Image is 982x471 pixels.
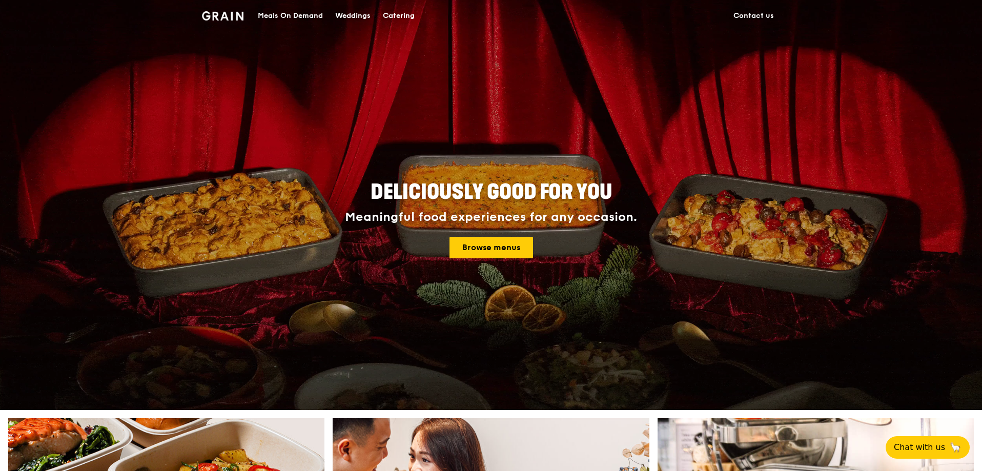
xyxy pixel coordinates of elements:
a: Weddings [329,1,377,31]
div: Meals On Demand [258,1,323,31]
button: Chat with us🦙 [886,436,970,459]
a: Catering [377,1,421,31]
div: Meaningful food experiences for any occasion. [306,210,676,224]
a: Browse menus [449,237,533,258]
span: Chat with us [894,441,945,454]
img: Grain [202,11,243,21]
span: 🦙 [949,441,961,454]
a: Contact us [727,1,780,31]
div: Weddings [335,1,371,31]
span: Deliciously good for you [371,180,612,204]
div: Catering [383,1,415,31]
